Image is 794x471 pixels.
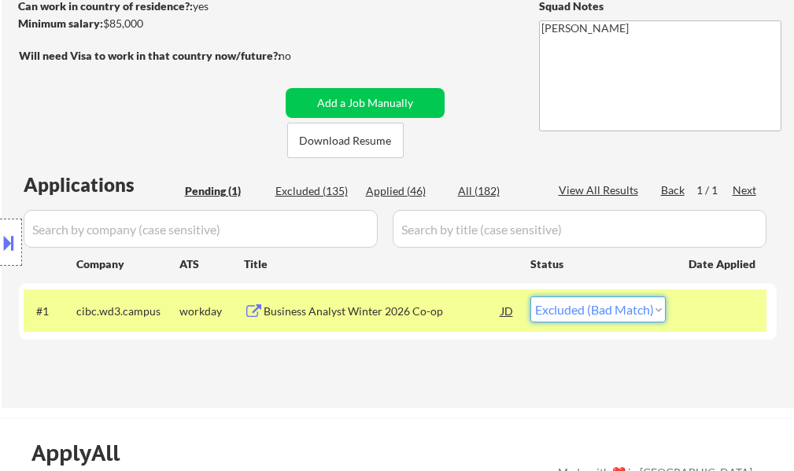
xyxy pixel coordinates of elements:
[31,440,138,466] div: ApplyAll
[366,183,445,199] div: Applied (46)
[19,49,281,62] strong: Will need Visa to work in that country now/future?:
[559,182,643,198] div: View All Results
[264,304,501,319] div: Business Analyst Winter 2026 Co-op
[287,123,404,158] button: Download Resume
[458,183,537,199] div: All (182)
[530,249,666,278] div: Status
[18,17,103,30] strong: Minimum salary:
[689,256,758,272] div: Date Applied
[279,48,323,64] div: no
[275,183,354,199] div: Excluded (135)
[661,182,686,198] div: Back
[696,182,733,198] div: 1 / 1
[286,88,445,118] button: Add a Job Manually
[500,296,515,325] div: JD
[244,256,515,272] div: Title
[733,182,758,198] div: Next
[18,16,280,31] div: $85,000
[393,210,766,248] input: Search by title (case sensitive)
